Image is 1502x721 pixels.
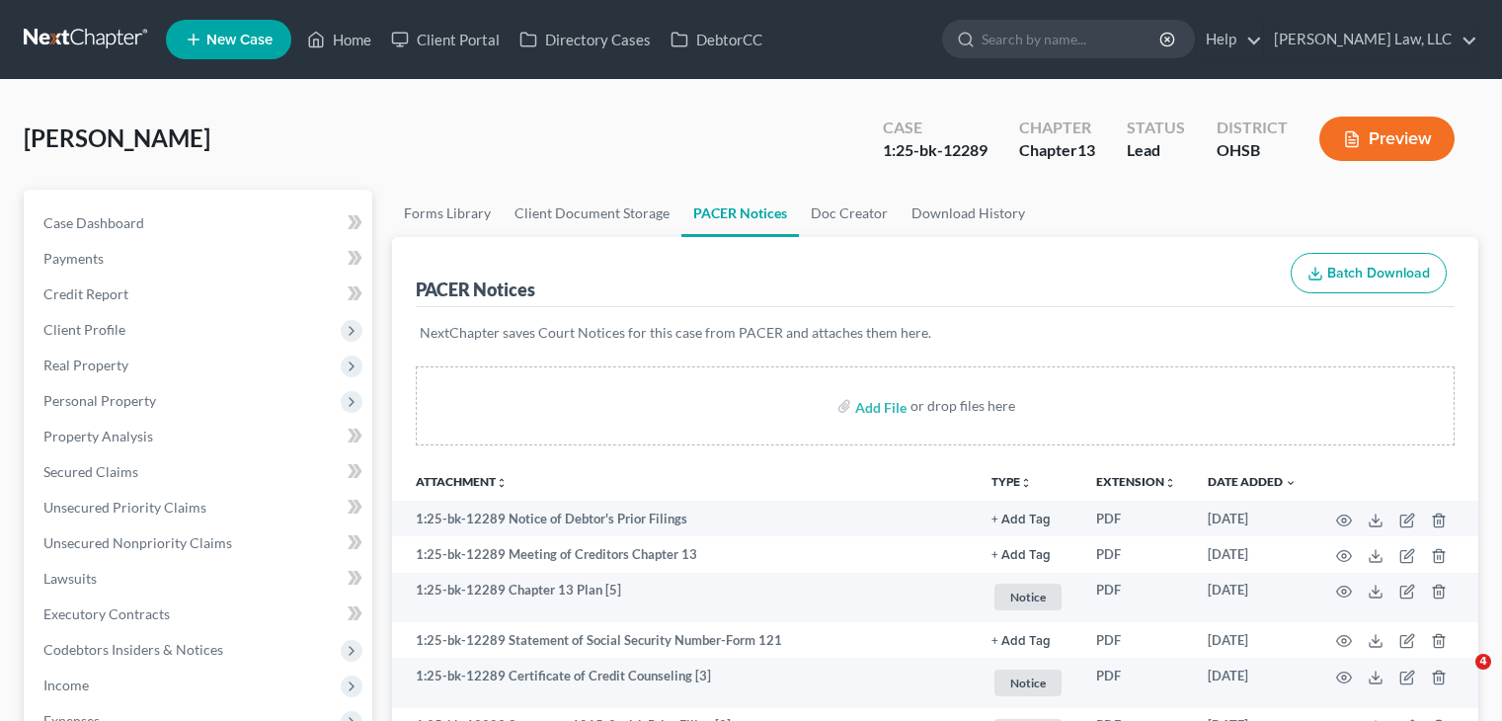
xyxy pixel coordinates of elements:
p: NextChapter saves Court Notices for this case from PACER and attaches them here. [420,323,1451,343]
div: Status [1127,117,1185,139]
a: Unsecured Nonpriority Claims [28,525,372,561]
iframe: Intercom live chat [1435,654,1482,701]
span: Batch Download [1327,265,1430,281]
span: Notice [994,584,1062,610]
button: + Add Tag [991,514,1051,526]
a: Extensionunfold_more [1096,474,1176,489]
i: unfold_more [1020,477,1032,489]
td: PDF [1080,501,1192,536]
td: [DATE] [1192,658,1312,708]
td: PDF [1080,573,1192,623]
a: Lawsuits [28,561,372,597]
td: 1:25-bk-12289 Notice of Debtor's Prior Filings [392,501,976,536]
span: Unsecured Nonpriority Claims [43,534,232,551]
span: Executory Contracts [43,605,170,622]
td: [DATE] [1192,573,1312,623]
td: 1:25-bk-12289 Statement of Social Security Number-Form 121 [392,622,976,658]
td: 1:25-bk-12289 Meeting of Creditors Chapter 13 [392,536,976,572]
div: OHSB [1217,139,1288,162]
a: Credit Report [28,277,372,312]
button: + Add Tag [991,549,1051,562]
td: PDF [1080,658,1192,708]
span: Notice [994,670,1062,696]
a: PACER Notices [681,190,799,237]
span: [PERSON_NAME] [24,123,210,152]
a: + Add Tag [991,631,1065,650]
a: Attachmentunfold_more [416,474,508,489]
span: Real Property [43,357,128,373]
div: or drop files here [910,396,1015,416]
td: 1:25-bk-12289 Chapter 13 Plan [5] [392,573,976,623]
a: Payments [28,241,372,277]
a: Download History [900,190,1037,237]
span: New Case [206,33,273,47]
a: Executory Contracts [28,597,372,632]
button: Batch Download [1291,253,1447,294]
a: Client Portal [381,22,510,57]
a: Property Analysis [28,419,372,454]
span: Client Profile [43,321,125,338]
i: expand_more [1285,477,1297,489]
span: Lawsuits [43,570,97,587]
a: Date Added expand_more [1208,474,1297,489]
a: Directory Cases [510,22,661,57]
span: Secured Claims [43,463,138,480]
a: Client Document Storage [503,190,681,237]
div: Lead [1127,139,1185,162]
span: Payments [43,250,104,267]
button: + Add Tag [991,635,1051,648]
input: Search by name... [982,21,1162,57]
a: Doc Creator [799,190,900,237]
a: Notice [991,667,1065,699]
td: 1:25-bk-12289 Certificate of Credit Counseling [3] [392,658,976,708]
button: Preview [1319,117,1455,161]
a: Unsecured Priority Claims [28,490,372,525]
i: unfold_more [496,477,508,489]
a: Secured Claims [28,454,372,490]
span: Property Analysis [43,428,153,444]
span: Codebtors Insiders & Notices [43,641,223,658]
a: Home [297,22,381,57]
a: DebtorCC [661,22,772,57]
span: Personal Property [43,392,156,409]
span: 13 [1077,140,1095,159]
i: unfold_more [1164,477,1176,489]
td: PDF [1080,622,1192,658]
div: 1:25-bk-12289 [883,139,988,162]
div: Chapter [1019,117,1095,139]
button: TYPEunfold_more [991,476,1032,489]
a: + Add Tag [991,545,1065,564]
a: Case Dashboard [28,205,372,241]
div: Case [883,117,988,139]
span: Credit Report [43,285,128,302]
span: Unsecured Priority Claims [43,499,206,516]
a: Help [1196,22,1262,57]
span: Case Dashboard [43,214,144,231]
span: 4 [1475,654,1491,670]
td: [DATE] [1192,536,1312,572]
a: [PERSON_NAME] Law, LLC [1264,22,1477,57]
a: + Add Tag [991,510,1065,528]
a: Notice [991,581,1065,613]
a: Forms Library [392,190,503,237]
td: [DATE] [1192,501,1312,536]
td: PDF [1080,536,1192,572]
div: PACER Notices [416,278,535,301]
div: District [1217,117,1288,139]
span: Income [43,677,89,693]
div: Chapter [1019,139,1095,162]
td: [DATE] [1192,622,1312,658]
